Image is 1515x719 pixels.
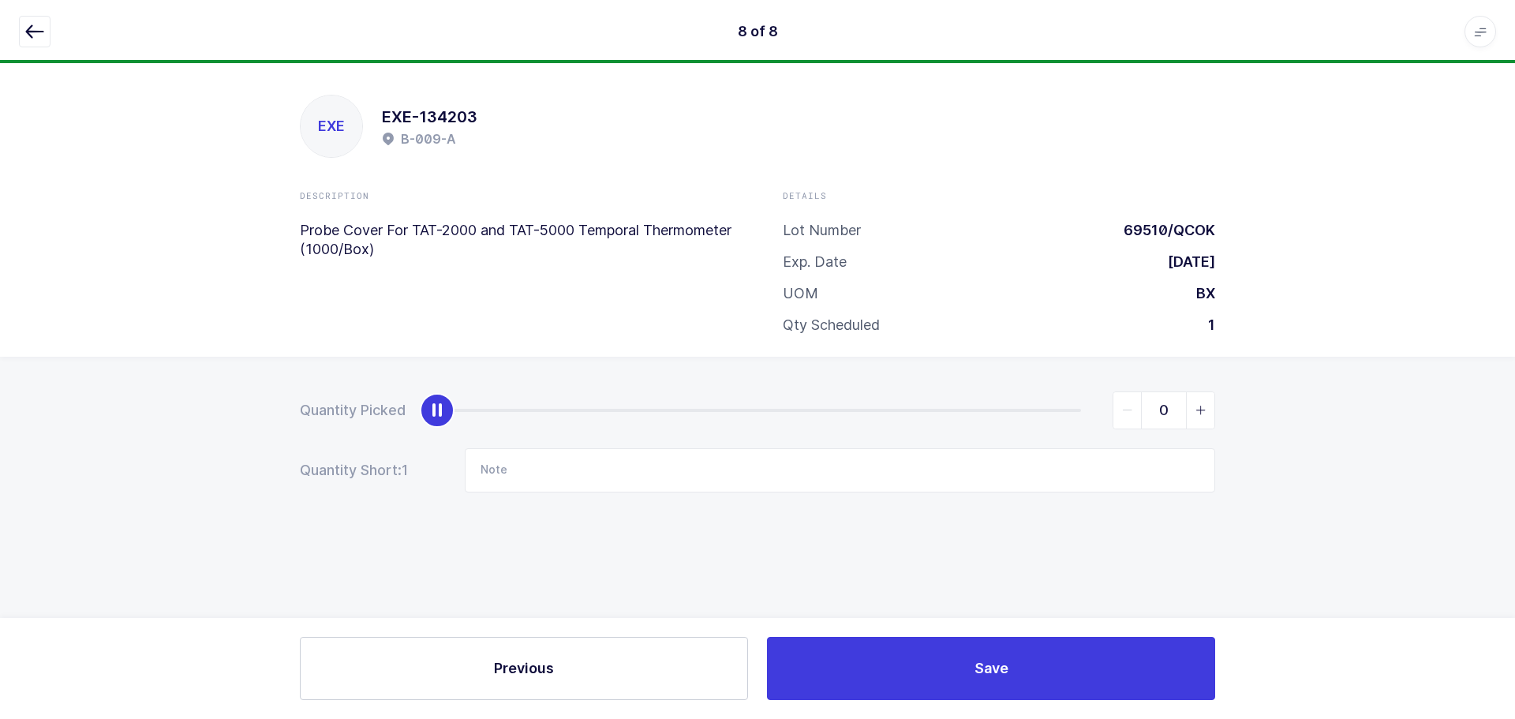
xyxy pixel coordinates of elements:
div: Details [783,189,1215,202]
div: slider between 0 and 1 [437,391,1215,429]
div: Lot Number [783,221,861,240]
div: Quantity Short: [300,461,433,480]
div: Description [300,189,732,202]
div: 8 of 8 [738,22,778,41]
div: [DATE] [1155,253,1215,271]
button: Previous [300,637,748,700]
div: Qty Scheduled [783,316,880,335]
span: Save [974,658,1008,678]
div: UOM [783,284,818,303]
h1: EXE-134203 [382,104,477,129]
h2: B-009-A [401,129,456,148]
span: 1 [402,461,433,480]
div: Quantity Picked [300,401,406,420]
div: Exp. Date [783,253,847,271]
input: Note [465,448,1215,492]
span: Previous [494,658,554,678]
div: BX [1184,284,1215,303]
div: EXE [301,95,362,157]
div: 69510/QCOK [1111,221,1215,240]
p: Probe Cover For TAT-2000 and TAT-5000 Temporal Thermometer (1000/Box) [300,221,732,259]
div: 1 [1195,316,1215,335]
button: Save [767,637,1215,700]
